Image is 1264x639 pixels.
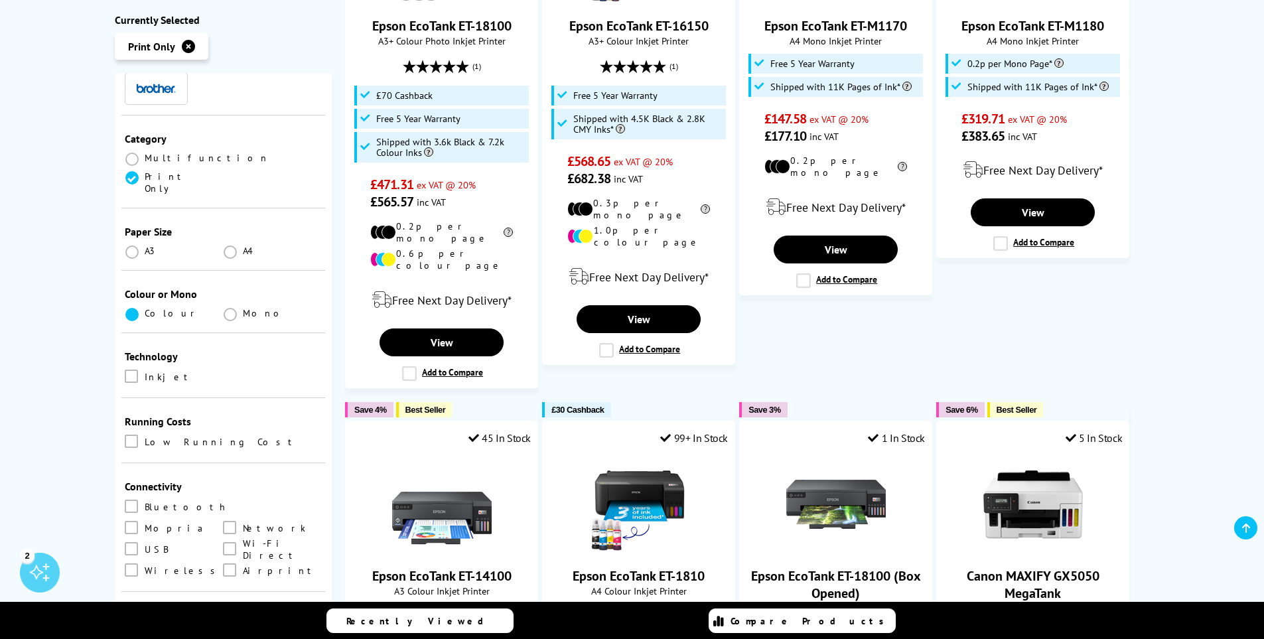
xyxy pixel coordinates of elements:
[125,415,322,428] div: Running Costs
[132,80,180,98] button: Brother
[983,543,1083,557] a: Canon MAXIFY GX5050 MegaTank
[614,155,673,168] span: ex VAT @ 20%
[573,567,705,585] a: Epson EcoTank ET-1810
[746,188,925,226] div: modal_delivery
[786,543,886,557] a: Epson EcoTank ET-18100 (Box Opened)
[402,366,483,381] label: Add to Compare
[764,17,907,35] a: Epson EcoTank ET-M1170
[868,431,925,445] div: 1 In Stock
[709,608,896,633] a: Compare Products
[971,198,1094,226] a: View
[599,343,680,358] label: Add to Compare
[417,196,446,208] span: inc VAT
[751,567,921,602] a: Epson EcoTank ET-18100 (Box Opened)
[243,307,287,319] span: Mono
[774,236,897,263] a: View
[567,170,610,187] span: £682.38
[961,127,1005,145] span: £383.65
[967,58,1064,69] span: 0.2p per Mono Page*
[145,435,298,449] span: Low Running Cost
[372,567,512,585] a: Epson EcoTank ET-14100
[1008,113,1067,125] span: ex VAT @ 20%
[125,480,322,493] div: Connectivity
[370,193,413,210] span: £565.57
[145,542,168,557] span: USB
[764,110,806,127] span: £147.58
[370,176,413,193] span: £471.31
[376,113,460,124] span: Free 5 Year Warranty
[243,521,306,535] span: Network
[614,173,643,185] span: inc VAT
[243,542,322,557] span: Wi-Fi Direct
[417,178,476,191] span: ex VAT @ 20%
[345,402,393,417] button: Save 4%
[786,455,886,554] img: Epson EcoTank ET-18100 (Box Opened)
[567,153,610,170] span: £568.65
[396,402,453,417] button: Best Seller
[392,543,492,557] a: Epson EcoTank ET-14100
[346,615,497,627] span: Recently Viewed
[987,402,1044,417] button: Best Seller
[946,405,977,415] span: Save 6%
[770,58,855,69] span: Free 5 Year Warranty
[326,608,514,633] a: Recently Viewed
[472,54,481,79] span: (1)
[392,455,492,554] img: Epson EcoTank ET-14100
[569,17,709,35] a: Epson EcoTank ET-16150
[372,17,512,35] a: Epson EcoTank ET-18100
[944,35,1122,47] span: A4 Mono Inkjet Printer
[669,54,678,79] span: (1)
[746,35,925,47] span: A4 Mono Inkjet Printer
[731,615,891,627] span: Compare Products
[370,248,513,271] li: 0.6p per colour page
[549,585,728,597] span: A4 Colour Inkjet Printer
[549,35,728,47] span: A3+ Colour Inkjet Printer
[145,152,269,164] span: Multifunction
[354,405,386,415] span: Save 4%
[967,567,1099,602] a: Canon MAXIFY GX5050 MegaTank
[370,220,513,244] li: 0.2p per mono page
[549,258,728,295] div: modal_delivery
[764,155,907,178] li: 0.2p per mono page
[405,405,446,415] span: Best Seller
[145,563,222,578] span: Wireless
[567,197,710,221] li: 0.3p per mono page
[352,35,531,47] span: A3+ Colour Photo Inkjet Printer
[243,563,317,578] span: Airprint
[376,90,433,101] span: £70 Cashback
[770,82,912,92] span: Shipped with 11K Pages of Ink*
[243,245,255,257] span: A4
[809,130,839,143] span: inc VAT
[125,350,322,363] div: Technology
[961,110,1005,127] span: £319.71
[589,543,689,557] a: Epson EcoTank ET-1810
[1008,130,1037,143] span: inc VAT
[380,328,503,356] a: View
[20,548,35,563] div: 2
[764,127,806,145] span: £177.10
[589,455,689,554] img: Epson EcoTank ET-1810
[376,137,526,158] span: Shipped with 3.6k Black & 7.2k Colour Inks
[961,17,1104,35] a: Epson EcoTank ET-M1180
[1066,431,1123,445] div: 5 In Stock
[748,405,780,415] span: Save 3%
[136,84,176,93] img: Brother
[125,132,322,145] div: Category
[145,500,228,514] span: Bluetooth
[967,82,1109,92] span: Shipped with 11K Pages of Ink*
[573,113,723,135] span: Shipped with 4.5K Black & 2.8K CMY Inks*
[145,307,200,319] span: Colour
[145,245,157,257] span: A3
[573,90,658,101] span: Free 5 Year Warranty
[468,431,531,445] div: 45 In Stock
[809,113,869,125] span: ex VAT @ 20%
[145,370,194,384] span: Inkjet
[577,305,700,333] a: View
[983,455,1083,554] img: Canon MAXIFY GX5050 MegaTank
[145,521,205,535] span: Mopria
[993,236,1074,251] label: Add to Compare
[796,273,877,288] label: Add to Compare
[115,13,332,27] div: Currently Selected
[551,405,604,415] span: £30 Cashback
[567,224,710,248] li: 1.0p per colour page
